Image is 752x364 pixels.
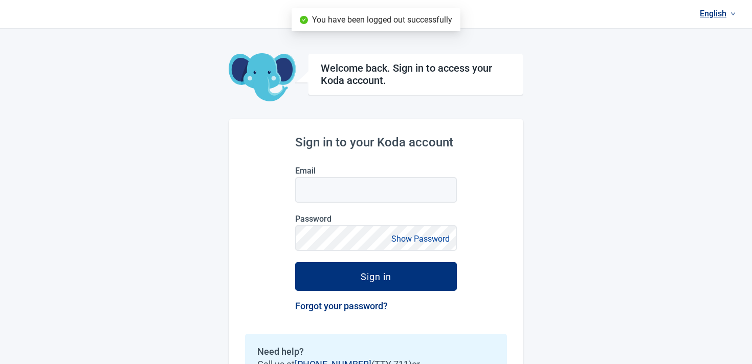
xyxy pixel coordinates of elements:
[295,301,388,311] a: Forgot your password?
[229,53,296,102] img: Koda Elephant
[696,5,740,22] a: Current language: English
[295,262,457,291] button: Sign in
[321,62,511,87] h1: Welcome back. Sign in to access your Koda account.
[300,16,308,24] span: check-circle
[295,214,457,224] label: Password
[388,232,453,246] button: Show Password
[361,271,391,282] div: Sign in
[257,346,495,357] h2: Need help?
[295,166,457,176] label: Email
[312,15,452,25] span: You have been logged out successfully
[295,135,457,149] h2: Sign in to your Koda account
[731,11,736,16] span: down
[323,6,429,23] img: Koda Health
